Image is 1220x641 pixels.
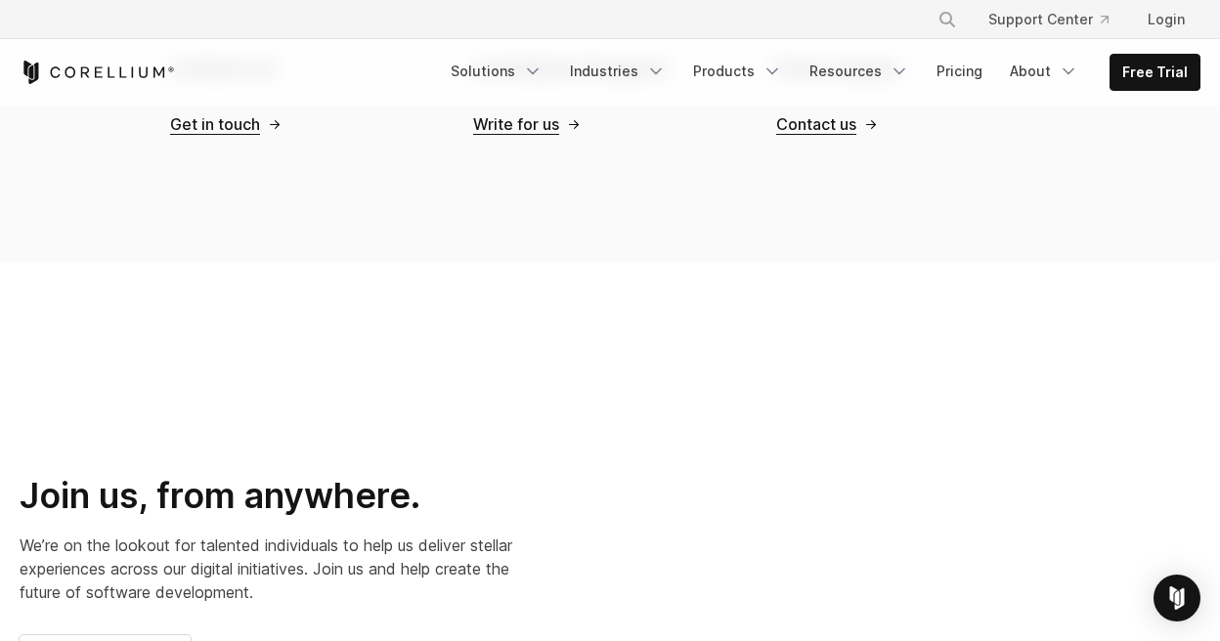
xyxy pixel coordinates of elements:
p: We’re on the lookout for talented individuals to help us deliver stellar experiences across our d... [20,534,516,604]
span: Get in touch [170,114,260,135]
div: Navigation Menu [439,54,1200,91]
h2: Join us, from anywhere. [20,474,516,518]
a: Support Center [973,2,1124,37]
a: Products [681,54,794,89]
a: Free Trial [1111,55,1199,90]
span: Write for us [473,114,559,135]
a: Resources [798,54,921,89]
button: Search [930,2,965,37]
span: Contact us [776,114,856,135]
a: Solutions [439,54,554,89]
a: About [998,54,1090,89]
div: Navigation Menu [914,2,1200,37]
a: Pricing [925,54,994,89]
div: Open Intercom Messenger [1154,575,1200,621]
a: Corellium Home [20,61,175,84]
a: Login [1132,2,1200,37]
a: Industries [558,54,677,89]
